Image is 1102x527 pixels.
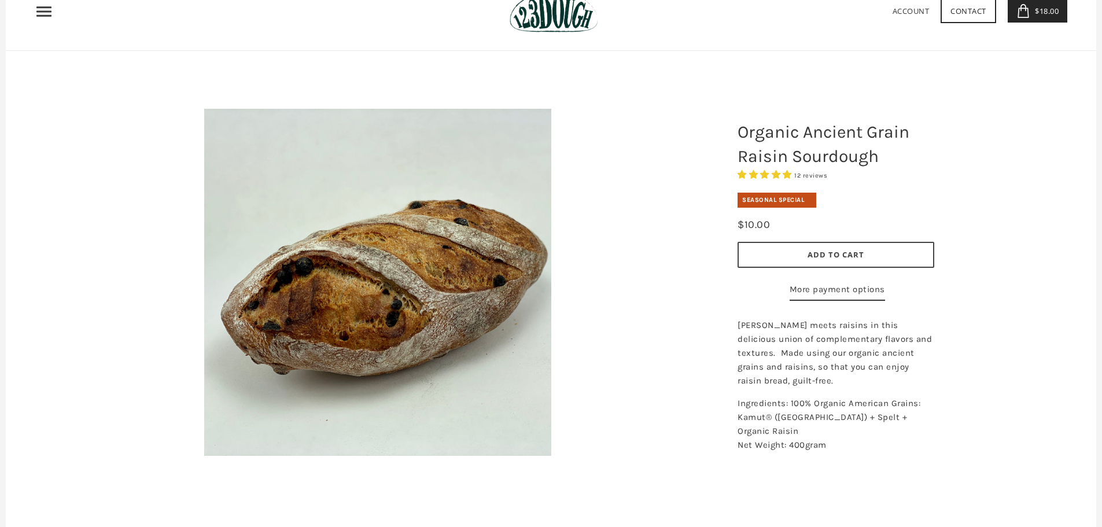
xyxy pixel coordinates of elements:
a: More payment options [790,282,885,301]
span: Ingredients: 100% Organic American Grains: Kamut® ([GEOGRAPHIC_DATA]) + Spelt + Organic Raisin Ne... [738,398,920,450]
nav: Primary [35,2,53,21]
a: Account [893,6,930,16]
span: 5.00 stars [738,169,794,180]
div: Seasonal Special [738,193,816,208]
span: $18.00 [1032,6,1059,16]
h1: Organic Ancient Grain Raisin Sourdough [729,114,943,174]
button: Add to Cart [738,242,934,268]
span: 12 reviews [794,172,827,179]
span: [PERSON_NAME] meets raisins in this delicious union of complementary flavors and textures. Made u... [738,320,932,386]
img: Organic Ancient Grain Raisin Sourdough [204,109,551,456]
span: Add to Cart [808,249,864,260]
a: Organic Ancient Grain Raisin Sourdough [64,109,691,456]
div: $10.00 [738,216,770,233]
